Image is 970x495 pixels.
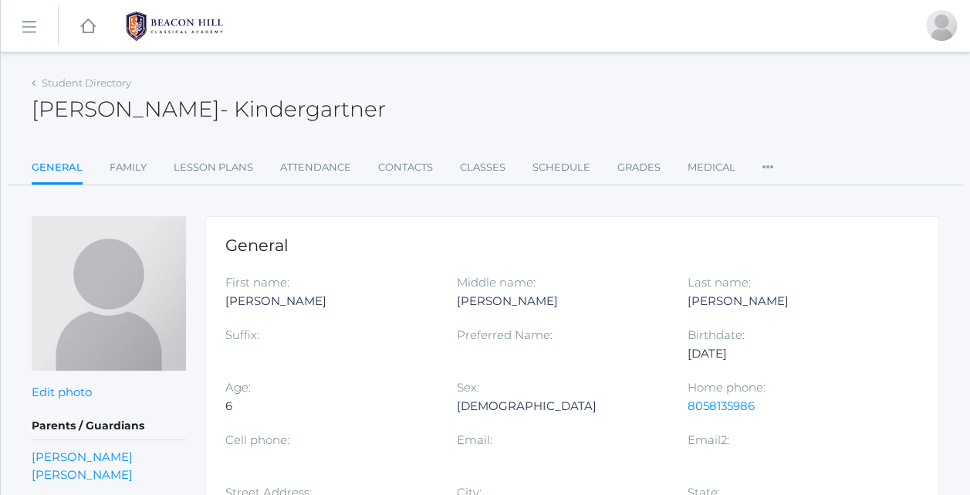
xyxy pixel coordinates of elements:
[456,397,664,415] div: [DEMOGRAPHIC_DATA]
[42,76,131,89] a: Student Directory
[926,10,957,41] div: Ashley Scrudato
[688,152,735,183] a: Medical
[688,398,755,413] a: 8058135986
[220,96,386,122] span: - Kindergartner
[688,275,751,290] label: Last name:
[110,152,147,183] a: Family
[117,7,232,46] img: BHCALogos-05-308ed15e86a5a0abce9b8dd61676a3503ac9727e845dece92d48e8588c001991.png
[32,448,133,466] a: [PERSON_NAME]
[225,397,433,415] div: 6
[378,152,433,183] a: Contacts
[225,380,251,395] label: Age:
[32,152,83,185] a: General
[688,327,745,342] label: Birthdate:
[688,344,895,363] div: [DATE]
[460,152,505,183] a: Classes
[688,380,766,395] label: Home phone:
[688,432,729,447] label: Email2:
[225,275,289,290] label: First name:
[456,275,535,290] label: Middle name:
[456,432,492,447] label: Email:
[225,236,919,254] h1: General
[280,152,351,183] a: Attendance
[456,292,664,310] div: [PERSON_NAME]
[456,327,552,342] label: Preferred Name:
[617,152,661,183] a: Grades
[32,216,186,371] img: Vincent Scrudato
[32,466,133,483] a: [PERSON_NAME]
[532,152,590,183] a: Schedule
[32,97,386,121] h2: [PERSON_NAME]
[32,385,92,399] a: Edit photo
[225,327,259,342] label: Suffix:
[32,413,186,439] h5: Parents / Guardians
[456,380,478,395] label: Sex:
[225,432,289,447] label: Cell phone:
[225,292,433,310] div: [PERSON_NAME]
[688,292,895,310] div: [PERSON_NAME]
[174,152,253,183] a: Lesson Plans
